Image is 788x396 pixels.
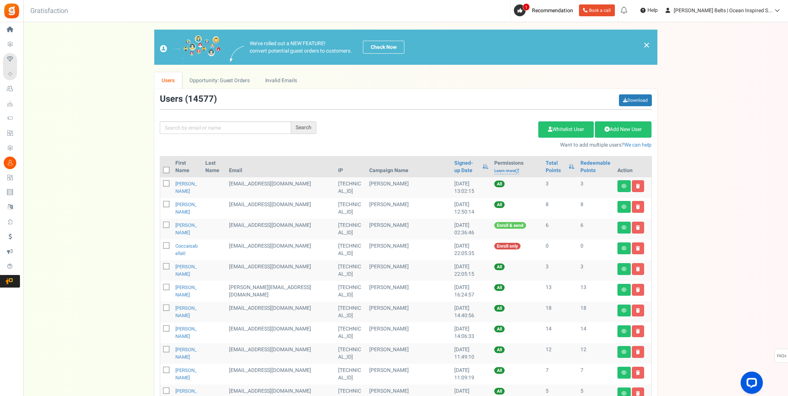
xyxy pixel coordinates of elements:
td: [PERSON_NAME] [366,302,451,322]
a: We can help [624,141,651,149]
td: [PERSON_NAME] [366,239,451,260]
a: [PERSON_NAME] [175,346,197,360]
td: 6 [543,219,577,239]
td: 7 [577,364,614,385]
th: Action [614,157,651,177]
th: Last Name [202,157,226,177]
a: Check Now [363,41,404,54]
span: All [494,305,505,312]
span: All [494,326,505,332]
i: View details [622,267,627,271]
td: [PERSON_NAME] [366,177,451,198]
td: [TECHNICAL_ID] [335,219,366,239]
td: [TECHNICAL_ID] [335,343,366,364]
td: 18 [543,302,577,322]
i: View details [622,308,627,313]
a: coccaisabella0 [175,242,198,257]
i: View details [622,205,627,209]
a: [PERSON_NAME] [175,367,197,381]
span: [PERSON_NAME] Belts | Ocean Inspired S... [674,7,772,14]
td: [TECHNICAL_ID] [335,322,366,343]
span: All [494,284,505,291]
a: [PERSON_NAME] [175,325,197,340]
span: All [494,388,505,395]
td: [PERSON_NAME] [366,322,451,343]
span: All [494,181,505,187]
td: [PERSON_NAME] [366,343,451,364]
td: [DATE] 02:36:46 [451,219,491,239]
a: Users [154,72,182,89]
td: 8 [543,198,577,219]
i: Delete user [636,370,640,375]
a: Whitelist User [538,121,594,138]
td: [EMAIL_ADDRESS][DOMAIN_NAME] [226,343,335,364]
td: 12 [577,343,614,364]
td: [EMAIL_ADDRESS][DOMAIN_NAME] [226,302,335,322]
div: Search [291,121,316,134]
a: Book a call [579,4,615,16]
span: FAQs [777,349,787,363]
a: Help [637,4,661,16]
h3: Users ( ) [160,94,217,104]
td: [PERSON_NAME] [366,364,451,385]
th: Email [226,157,335,177]
td: [TECHNICAL_ID] [335,239,366,260]
td: 0 [577,239,614,260]
td: 3 [577,177,614,198]
a: Download [619,94,652,106]
td: 14 [543,322,577,343]
i: Delete user [636,308,640,313]
i: Delete user [636,267,640,271]
a: Learn more [494,168,519,174]
td: 3 [543,260,577,281]
td: [PERSON_NAME] [366,219,451,239]
td: [DATE] 22:05:35 [451,239,491,260]
td: 0 [543,239,577,260]
td: 13 [577,281,614,302]
a: Opportunity: Guest Orders [182,72,257,89]
img: images [160,35,221,59]
span: 1 [523,3,530,11]
td: 13 [543,281,577,302]
td: 14 [577,322,614,343]
th: Campaign Name [366,157,451,177]
a: Invalid Emails [257,72,304,89]
i: View details [622,246,627,251]
a: Redeemable Points [580,160,611,174]
td: 8 [577,198,614,219]
td: [TECHNICAL_ID] [335,198,366,219]
span: All [494,367,505,374]
span: 14577 [188,93,214,105]
td: [PERSON_NAME] [366,281,451,302]
td: [TECHNICAL_ID] [335,281,366,302]
td: [EMAIL_ADDRESS][DOMAIN_NAME] [226,177,335,198]
i: Delete user [636,288,640,292]
td: [EMAIL_ADDRESS][DOMAIN_NAME] [226,364,335,385]
i: View details [622,329,627,333]
i: View details [622,225,627,230]
td: [TECHNICAL_ID] [335,177,366,198]
th: IP [335,157,366,177]
a: Total Points [546,160,565,174]
span: All [494,201,505,208]
td: 6 [577,219,614,239]
i: Delete user [636,184,640,188]
img: Gratisfaction [3,3,20,19]
i: Delete user [636,350,640,354]
span: Enroll only [494,243,521,249]
td: 12 [543,343,577,364]
i: Delete user [636,205,640,209]
td: [DATE] 14:40:56 [451,302,491,322]
span: Recommendation [532,7,573,14]
th: First Name [172,157,203,177]
a: [PERSON_NAME] [175,222,197,236]
td: [DATE] 16:24:57 [451,281,491,302]
td: [DATE] 13:02:15 [451,177,491,198]
a: Add New User [595,121,651,138]
td: 7 [543,364,577,385]
td: General [226,219,335,239]
td: [EMAIL_ADDRESS][DOMAIN_NAME] [226,198,335,219]
h3: Gratisfaction [22,4,76,19]
td: [PERSON_NAME] [366,260,451,281]
td: [TECHNICAL_ID] [335,302,366,322]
